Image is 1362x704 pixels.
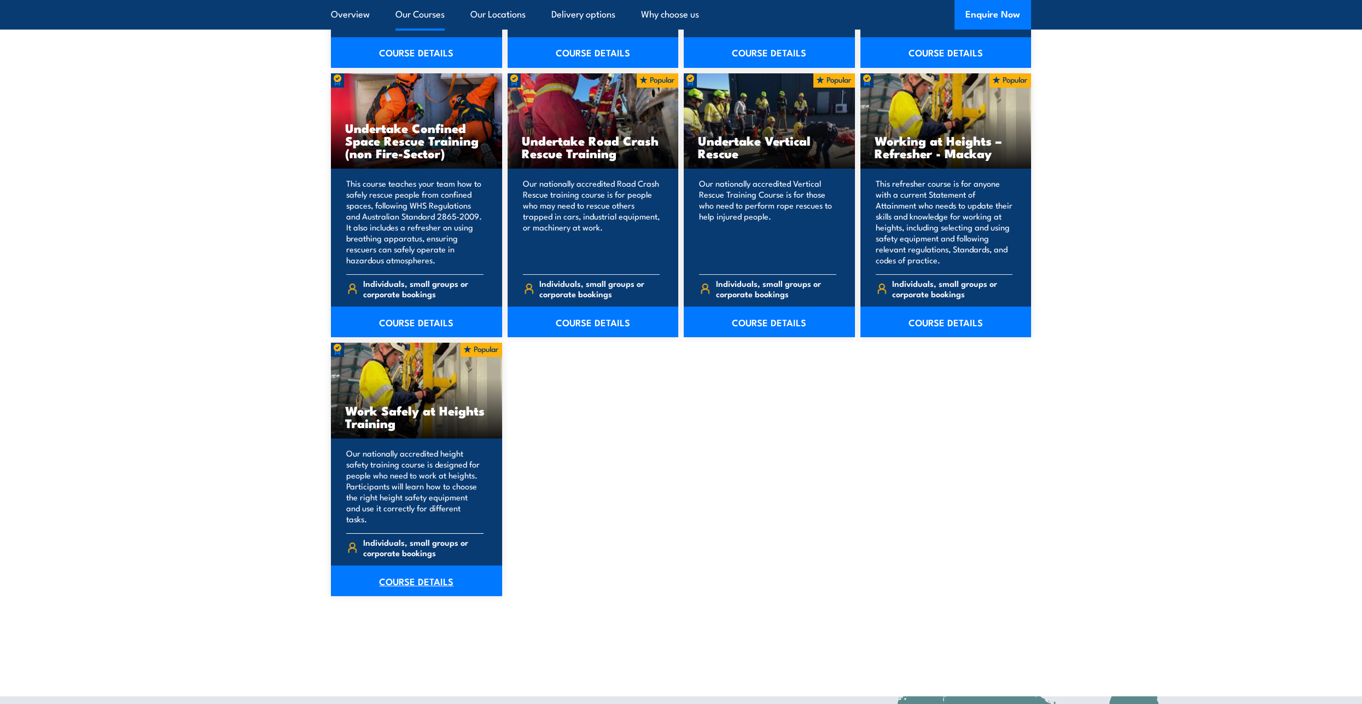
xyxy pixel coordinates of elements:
a: COURSE DETAILS [684,307,855,337]
a: COURSE DETAILS [331,37,502,68]
p: Our nationally accredited height safety training course is designed for people who need to work a... [346,448,484,524]
p: This refresher course is for anyone with a current Statement of Attainment who needs to update th... [876,178,1013,266]
span: Individuals, small groups or corporate bookings [892,278,1012,299]
h3: Work Safely at Heights Training [345,404,488,429]
a: COURSE DETAILS [508,37,679,68]
a: COURSE DETAILS [684,37,855,68]
a: COURSE DETAILS [331,565,502,596]
span: Individuals, small groups or corporate bookings [716,278,836,299]
a: COURSE DETAILS [860,307,1032,337]
a: COURSE DETAILS [860,37,1032,68]
p: Our nationally accredited Road Crash Rescue training course is for people who may need to rescue ... [523,178,660,266]
h3: Undertake Vertical Rescue [698,134,841,159]
p: Our nationally accredited Vertical Rescue Training Course is for those who need to perform rope r... [699,178,836,266]
h3: Undertake Road Crash Rescue Training [522,134,665,159]
a: COURSE DETAILS [508,307,679,337]
h3: Working at Heights – Refresher - Mackay [875,134,1017,159]
span: Individuals, small groups or corporate bookings [363,537,484,558]
h3: Undertake Confined Space Rescue Training (non Fire-Sector) [345,122,488,159]
span: Individuals, small groups or corporate bookings [363,278,484,299]
span: Individuals, small groups or corporate bookings [539,278,660,299]
a: COURSE DETAILS [331,307,502,337]
p: This course teaches your team how to safely rescue people from confined spaces, following WHS Reg... [346,178,484,266]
